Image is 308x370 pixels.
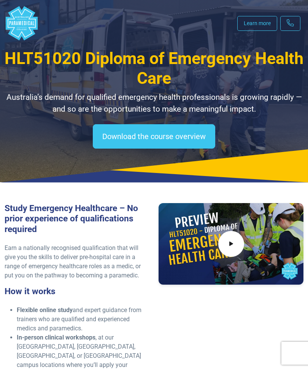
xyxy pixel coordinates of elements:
[5,91,303,115] p: Australia’s demand for qualified emergency health professionals is growing rapidly — and so are t...
[17,306,149,333] li: and expert guidance from trainers who are qualified and experienced medics and paramedics.
[237,16,277,31] a: Learn more
[5,6,39,40] div: Australian Paramedical College
[5,286,149,296] h3: How it works
[17,334,95,341] strong: In-person clinical workshops
[5,49,303,88] span: HLT51020 Diploma of Emergency Health Care
[93,124,215,149] a: Download the course overview
[5,243,149,280] p: Earn a nationally recognised qualification that will give you the skills to deliver pre-hospital ...
[5,203,149,234] h3: Study Emergency Healthcare – No prior experience of qualifications required
[17,306,73,314] strong: Flexible online study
